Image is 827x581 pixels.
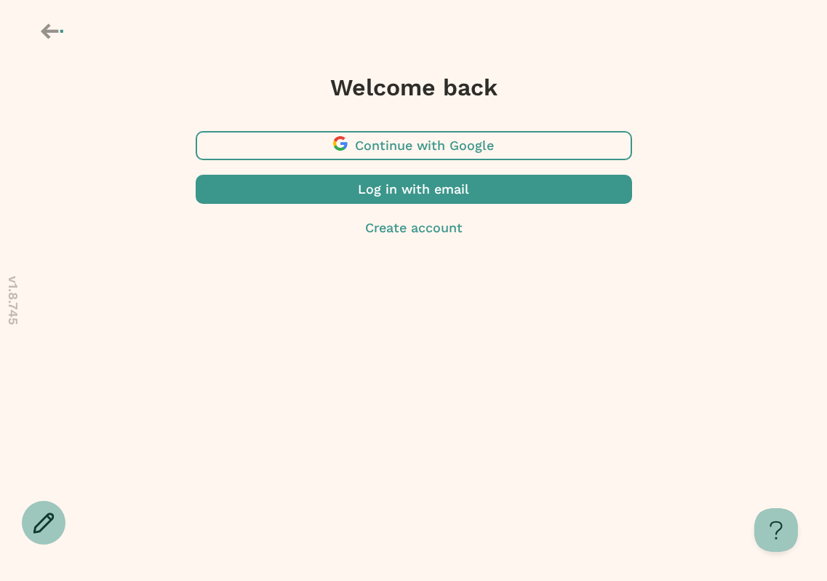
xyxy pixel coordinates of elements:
button: Create account [196,218,632,237]
p: v 1.8.745 [4,276,23,325]
h3: Welcome back [196,73,632,102]
iframe: Toggle Customer Support [754,508,798,552]
button: Log in with email [196,175,632,204]
button: Continue with Google [196,131,632,160]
